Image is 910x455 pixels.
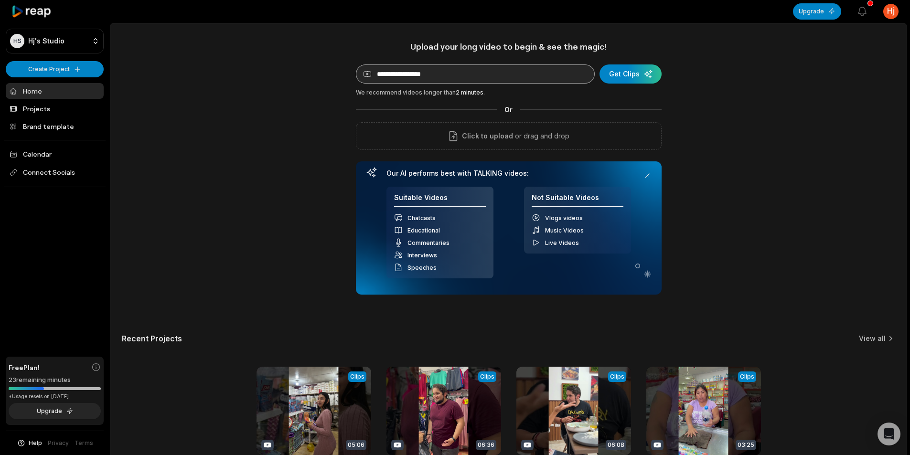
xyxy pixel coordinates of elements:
div: HS [10,34,24,48]
button: Upgrade [793,3,841,20]
a: Terms [75,439,93,447]
a: Calendar [6,146,104,162]
a: Brand template [6,118,104,134]
span: Click to upload [462,130,513,142]
button: Create Project [6,61,104,77]
span: Help [29,439,42,447]
span: Commentaries [407,239,450,246]
span: Free Plan! [9,362,40,372]
h2: Recent Projects [122,334,182,343]
span: Connect Socials [6,164,104,181]
a: Home [6,83,104,99]
span: Or [497,105,520,115]
div: Open Intercom Messenger [878,423,900,445]
button: Upgrade [9,403,101,419]
h1: Upload your long video to begin & see the magic! [356,41,662,52]
h3: Our AI performs best with TALKING videos: [386,169,631,178]
div: *Usage resets on [DATE] [9,393,101,400]
span: Vlogs videos [545,214,583,222]
a: View all [859,334,886,343]
button: Get Clips [600,64,662,84]
span: Live Videos [545,239,579,246]
p: Hj's Studio [28,37,64,45]
p: or drag and drop [513,130,569,142]
span: Chatcasts [407,214,436,222]
span: 2 minutes [456,89,483,96]
span: Educational [407,227,440,234]
h4: Not Suitable Videos [532,193,623,207]
span: Speeches [407,264,437,271]
div: We recommend videos longer than . [356,88,662,97]
div: 23 remaining minutes [9,375,101,385]
h4: Suitable Videos [394,193,486,207]
span: Interviews [407,252,437,259]
a: Privacy [48,439,69,447]
span: Music Videos [545,227,584,234]
a: Projects [6,101,104,116]
button: Help [17,439,42,447]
